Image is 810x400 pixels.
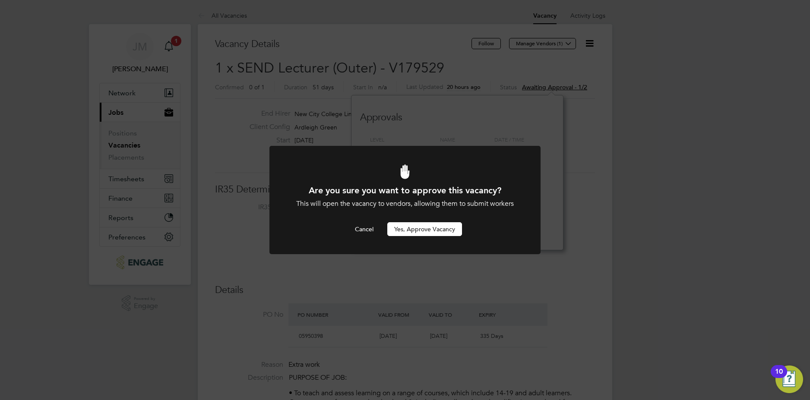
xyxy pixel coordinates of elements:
button: Yes, Approve Vacancy [387,222,462,236]
h1: Are you sure you want to approve this vacancy? [293,185,517,196]
button: Cancel [348,222,380,236]
button: Open Resource Center, 10 new notifications [775,365,803,393]
span: This will open the vacancy to vendors, allowing them to submit workers [296,199,514,208]
div: 10 [775,372,783,383]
